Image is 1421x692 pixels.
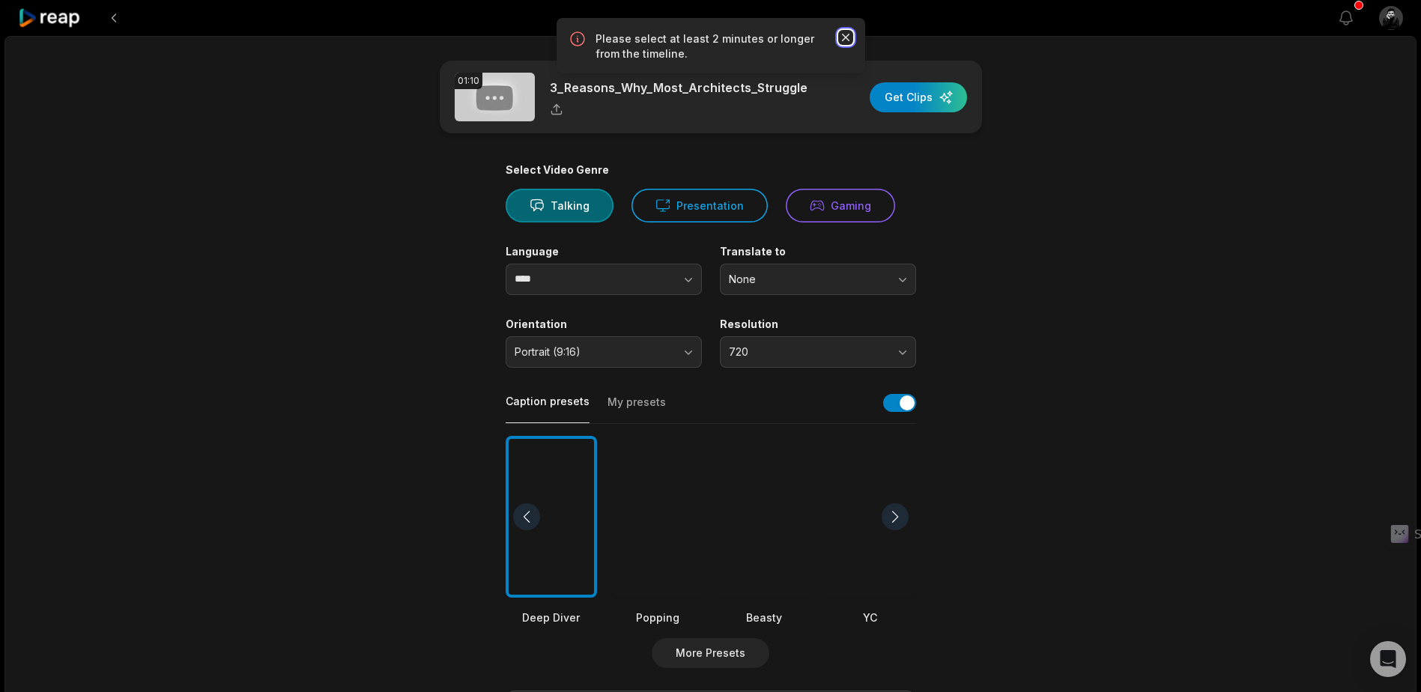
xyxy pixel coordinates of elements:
[506,163,916,177] div: Select Video Genre
[506,336,702,368] button: Portrait (9:16)
[729,345,886,359] span: 720
[608,395,666,423] button: My presets
[720,318,916,331] label: Resolution
[786,189,895,222] button: Gaming
[506,394,590,423] button: Caption presets
[506,189,613,222] button: Talking
[652,638,769,668] button: More Presets
[720,264,916,295] button: None
[825,610,916,625] div: YC
[729,273,886,286] span: None
[596,31,826,61] p: Please select at least 2 minutes or longer from the timeline.
[506,318,702,331] label: Orientation
[506,610,597,625] div: Deep Diver
[612,610,703,625] div: Popping
[631,189,768,222] button: Presentation
[515,345,672,359] span: Portrait (9:16)
[506,245,702,258] label: Language
[870,82,967,112] button: Get Clips
[720,336,916,368] button: 720
[550,79,808,97] p: 3_Reasons_Why_Most_Architects_Struggle_to_Get_High_Paying_BIM_Jobs.mp4
[718,610,810,625] div: Beasty
[455,73,482,89] div: 01:10
[720,245,916,258] label: Translate to
[1370,641,1406,677] div: Open Intercom Messenger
